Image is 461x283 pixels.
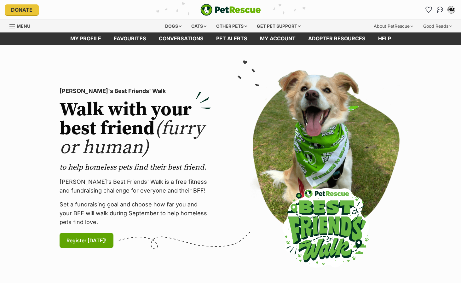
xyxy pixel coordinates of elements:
img: logo-e224e6f780fb5917bec1dbf3a21bbac754714ae5b6737aabdf751b685950b380.svg [200,4,261,16]
div: Dogs [161,20,186,32]
a: Donate [5,4,39,15]
p: to help homeless pets find their best friend. [60,162,211,172]
span: (furry or human) [60,117,204,159]
a: Favourites [424,5,434,15]
span: Menu [17,23,30,29]
a: Register [DATE]! [60,233,113,248]
h2: Walk with your best friend [60,101,211,157]
p: [PERSON_NAME]'s Best Friends' Walk [60,87,211,95]
p: [PERSON_NAME]’s Best Friends' Walk is a free fitness and fundraising challenge for everyone and t... [60,177,211,195]
a: Pet alerts [210,32,254,45]
a: My profile [64,32,107,45]
button: My account [446,5,456,15]
div: Other pets [212,20,251,32]
div: About PetRescue [369,20,418,32]
div: Get pet support [252,20,305,32]
div: Good Reads [419,20,456,32]
div: Cats [187,20,211,32]
a: Conversations [435,5,445,15]
a: Favourites [107,32,153,45]
span: Register [DATE]! [66,237,107,244]
a: PetRescue [200,4,261,16]
ul: Account quick links [424,5,456,15]
a: My account [254,32,302,45]
a: Adopter resources [302,32,372,45]
div: NM [448,7,454,13]
img: chat-41dd97257d64d25036548639549fe6c8038ab92f7586957e7f3b1b290dea8141.svg [437,7,443,13]
a: Help [372,32,397,45]
a: conversations [153,32,210,45]
a: Menu [9,20,35,31]
p: Set a fundraising goal and choose how far you and your BFF will walk during September to help hom... [60,200,211,227]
